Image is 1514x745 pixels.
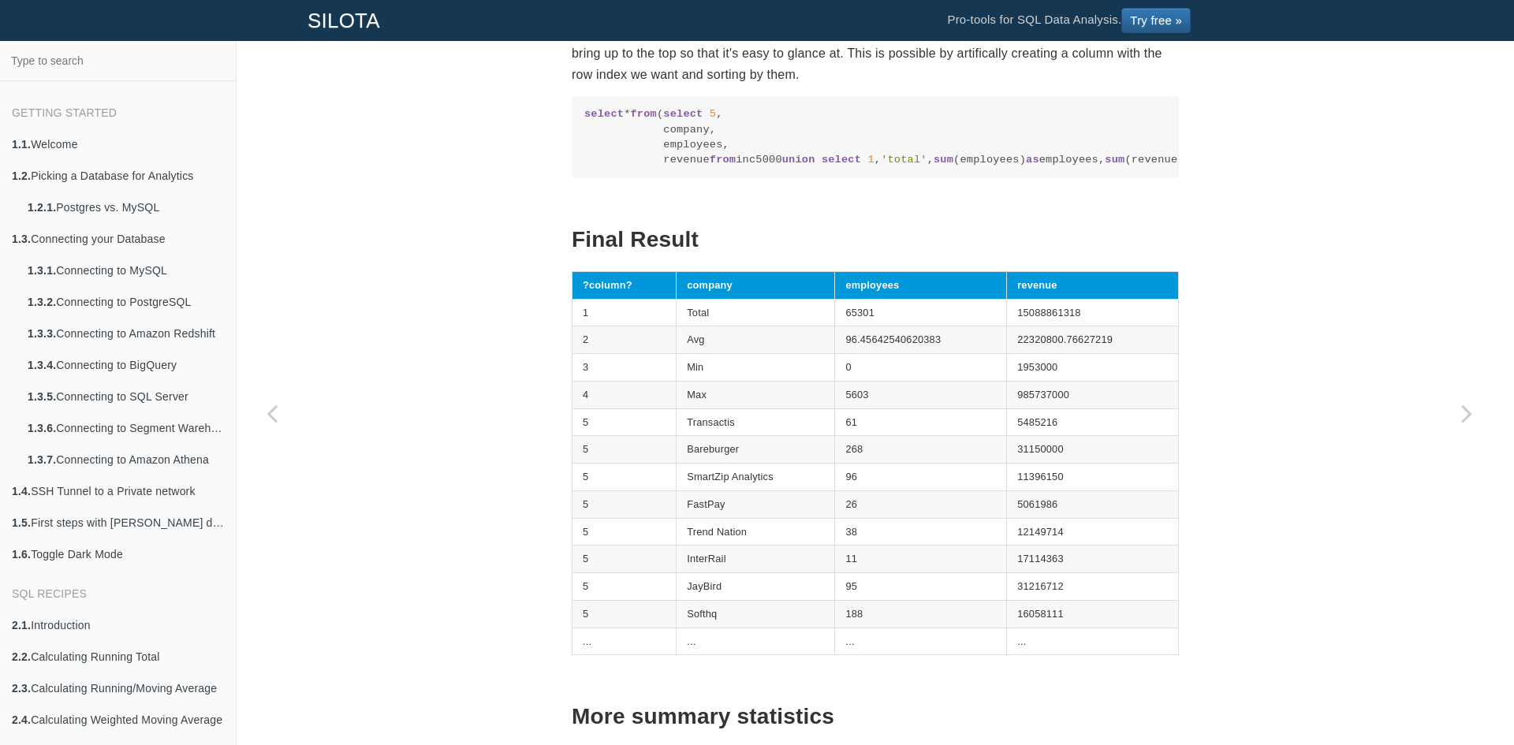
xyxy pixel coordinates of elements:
b: 2.2. [12,650,31,663]
span: sum [934,154,953,166]
td: 985737000 [1007,381,1179,408]
a: 1.3.5.Connecting to SQL Server [16,381,236,412]
td: Bareburger [677,436,835,464]
a: Previous page: Calculating Percentage (%) of Total Sum [237,80,308,745]
span: select [584,108,624,120]
a: 1.3.2.Connecting to PostgreSQL [16,286,236,318]
td: 5 [572,436,677,464]
td: 5 [572,518,677,546]
b: 1.1. [12,138,31,151]
td: 96.45642540620383 [835,326,1007,354]
td: 16058111 [1007,600,1179,628]
b: 2.1. [12,619,31,631]
td: 4 [572,381,677,408]
td: 268 [835,436,1007,464]
a: 1.3.7.Connecting to Amazon Athena [16,444,236,475]
span: 5 [710,108,716,120]
td: 95 [835,573,1007,601]
td: 22320800.76627219 [1007,326,1179,354]
b: 1.3.1. [28,264,56,277]
td: 17114363 [1007,546,1179,573]
td: Total [677,299,835,326]
td: 0 [835,354,1007,382]
td: 65301 [835,299,1007,326]
h2: Final Result [572,228,1179,252]
td: 5603 [835,381,1007,408]
td: 12149714 [1007,518,1179,546]
b: 2.4. [12,713,31,726]
td: 1953000 [1007,354,1179,382]
td: SmartZip Analytics [677,464,835,491]
td: ... [835,628,1007,655]
td: Trend Nation [677,518,835,546]
span: select [663,108,703,120]
td: 11396150 [1007,464,1179,491]
td: 5 [572,408,677,436]
a: 1.2.1.Postgres vs. MySQL [16,192,236,223]
td: 3 [572,354,677,382]
b: 1.3.2. [28,296,56,308]
td: 188 [835,600,1007,628]
b: 1.6. [12,548,31,561]
td: 38 [835,518,1007,546]
span: from [710,154,736,166]
td: 2 [572,326,677,354]
td: 1 [572,299,677,326]
td: 31216712 [1007,573,1179,601]
td: JayBird [677,573,835,601]
td: Softhq [677,600,835,628]
span: union [782,154,815,166]
td: ... [677,628,835,655]
th: ?column? [572,271,677,299]
td: 5 [572,600,677,628]
li: Pro-tools for SQL Data Analysis. [931,1,1206,40]
td: 26 [835,490,1007,518]
a: Next page: Calculating Summaries with Histogram Frequency Distributions [1431,80,1502,745]
b: 1.3. [12,233,31,245]
code: * ( , company, employees, revenue inc5000 , , (employees) employees, (revenue) revenue inc5000 , ... [584,106,1166,168]
span: as [1026,154,1039,166]
b: 1.3.6. [28,422,56,434]
td: 5485216 [1007,408,1179,436]
a: SILOTA [296,1,392,40]
p: Unfortunately, it seems like the summary statistics are lost within the rows of the main table. W... [572,20,1179,85]
b: 2.3. [12,682,31,695]
td: 5 [572,546,677,573]
a: 1.3.6.Connecting to Segment Warehouse [16,412,236,444]
h2: More summary statistics [572,705,1179,729]
th: revenue [1007,271,1179,299]
td: 61 [835,408,1007,436]
td: Transactis [677,408,835,436]
b: 1.3.3. [28,327,56,340]
td: 96 [835,464,1007,491]
b: 1.4. [12,485,31,497]
iframe: Drift Widget Chat Controller [1435,666,1495,726]
td: Min [677,354,835,382]
td: 31150000 [1007,436,1179,464]
span: from [631,108,657,120]
td: FastPay [677,490,835,518]
td: Avg [677,326,835,354]
a: 1.3.1.Connecting to MySQL [16,255,236,286]
th: employees [835,271,1007,299]
b: 1.2. [12,169,31,182]
a: Try free » [1121,8,1191,33]
td: 5 [572,464,677,491]
a: 1.3.3.Connecting to Amazon Redshift [16,318,236,349]
span: 'total' [881,154,927,166]
span: select [822,154,861,166]
span: 1 [867,154,874,166]
td: 5061986 [1007,490,1179,518]
td: 15088861318 [1007,299,1179,326]
td: 5 [572,490,677,518]
th: company [677,271,835,299]
b: 1.5. [12,516,31,529]
td: ... [572,628,677,655]
td: InterRail [677,546,835,573]
b: 1.2.1. [28,201,56,214]
td: 5 [572,573,677,601]
b: 1.3.5. [28,390,56,403]
span: sum [1105,154,1124,166]
td: Max [677,381,835,408]
a: 1.3.4.Connecting to BigQuery [16,349,236,381]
